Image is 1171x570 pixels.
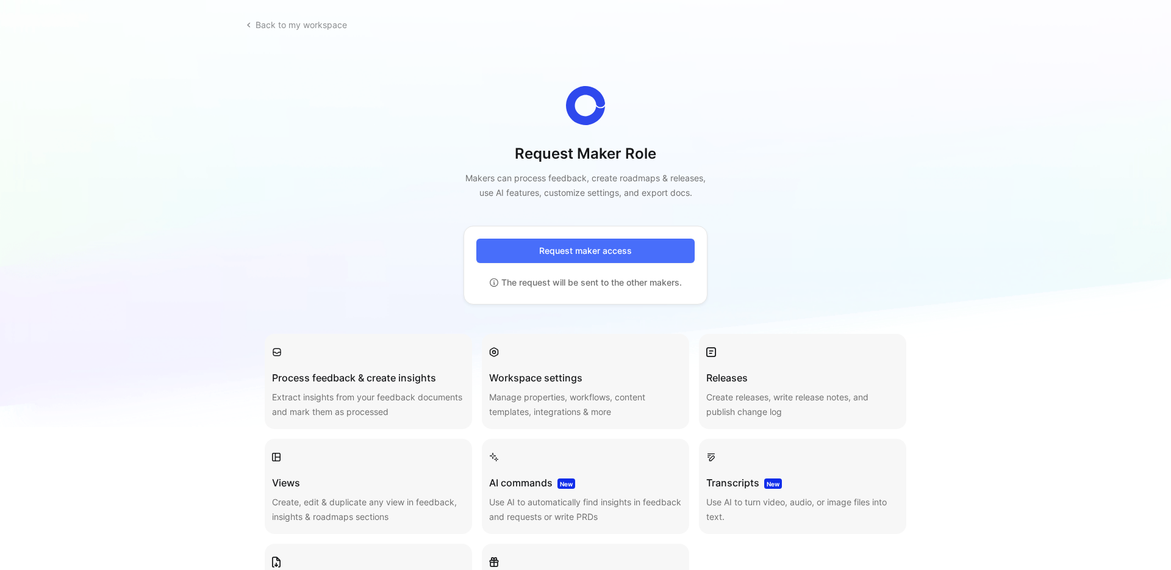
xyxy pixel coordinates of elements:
[272,390,465,419] p: Extract insights from your feedback documents and mark them as processed
[706,390,899,419] p: Create releases, write release notes, and publish change log
[706,495,899,524] p: Use AI to turn video, audio, or image files into text.
[272,370,465,385] h3: Process feedback & create insights
[557,478,575,489] span: New
[272,495,465,524] p: Create, edit & duplicate any view in feedback, insights & roadmaps sections
[464,171,707,200] div: Makers can process feedback, create roadmaps & releases, use AI features, customize settings, and...
[489,495,682,524] p: Use AI to automatically find insights in feedback and requests or write PRDs
[706,370,899,385] h3: Releases
[272,475,465,490] h3: Views
[489,475,682,490] h3: AI commands
[492,244,679,258] span: Request maker access
[489,370,682,385] h3: Workspace settings
[464,144,707,164] h1: Request Maker Role
[706,475,899,490] h3: Transcripts
[764,478,782,489] span: New
[489,275,682,290] p: The request will be sent to the other makers.
[476,239,695,263] button: Request maker access
[240,15,353,35] a: Back to my workspace
[489,390,682,419] p: Manage properties, workflows, content templates, integrations & more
